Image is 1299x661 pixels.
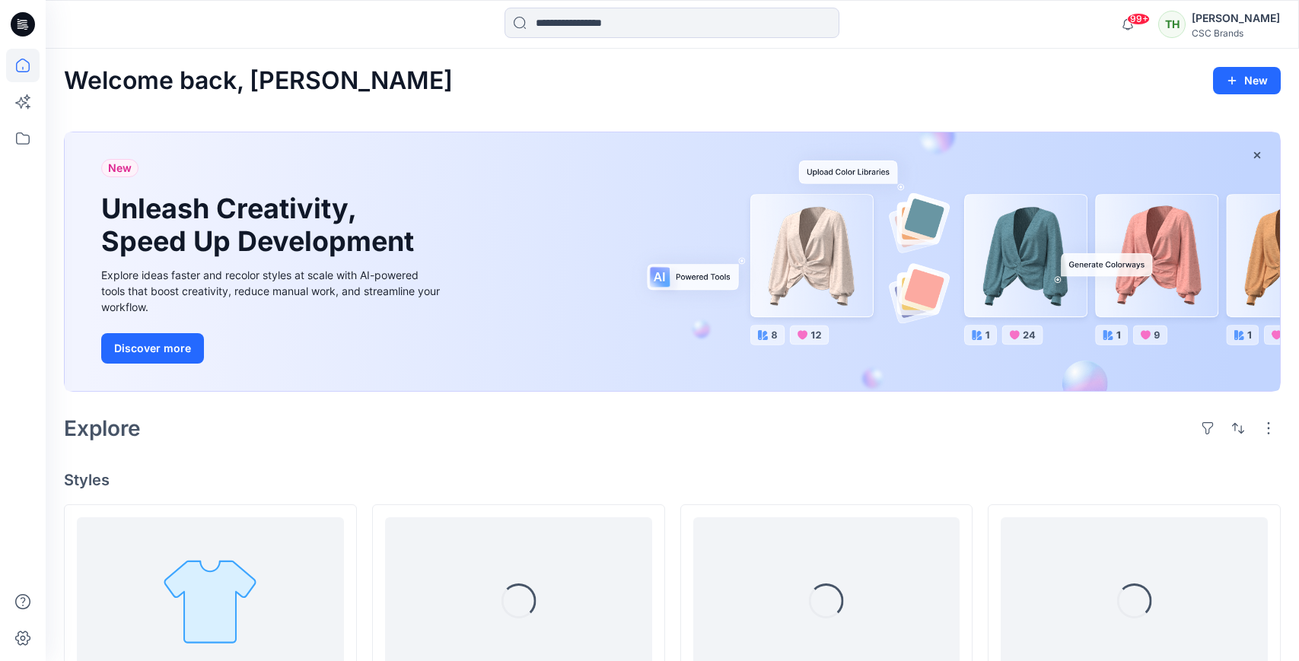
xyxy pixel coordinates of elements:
[101,192,421,258] h1: Unleash Creativity, Speed Up Development
[64,416,141,440] h2: Explore
[101,267,444,315] div: Explore ideas faster and recolor styles at scale with AI-powered tools that boost creativity, red...
[1213,67,1281,94] button: New
[1192,27,1280,39] div: CSC Brands
[101,333,204,364] button: Discover more
[64,67,453,95] h2: Welcome back, [PERSON_NAME]
[1158,11,1186,38] div: TH
[108,159,132,177] span: New
[64,471,1281,489] h4: Styles
[1127,13,1150,25] span: 99+
[1192,9,1280,27] div: [PERSON_NAME]
[101,333,444,364] a: Discover more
